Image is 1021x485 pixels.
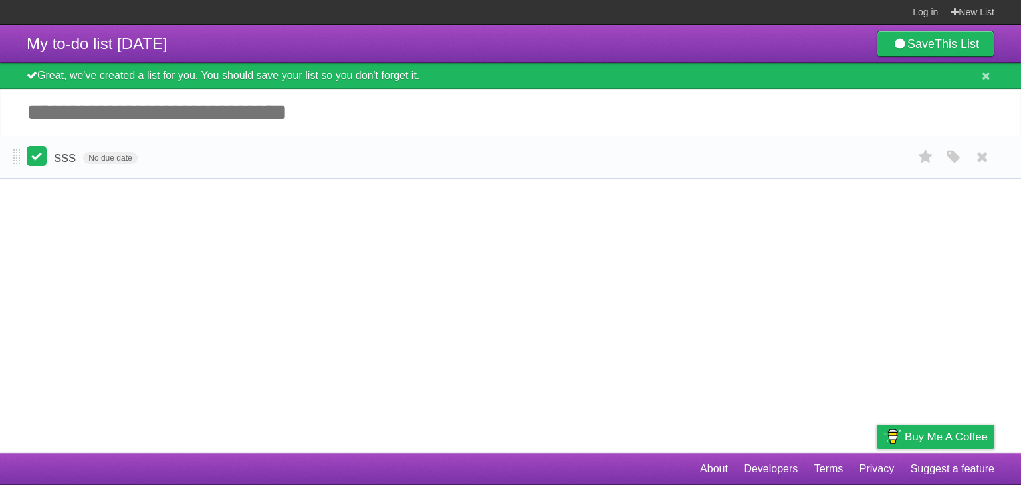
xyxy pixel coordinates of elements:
[911,456,994,482] a: Suggest a feature
[913,146,939,168] label: Star task
[83,152,137,164] span: No due date
[27,146,47,166] label: Done
[700,456,728,482] a: About
[859,456,894,482] a: Privacy
[883,425,901,448] img: Buy me a coffee
[744,456,798,482] a: Developers
[54,149,79,165] span: sss
[814,456,844,482] a: Terms
[877,31,994,57] a: SaveThis List
[877,425,994,449] a: Buy me a coffee
[905,425,988,448] span: Buy me a coffee
[935,37,979,50] b: This List
[27,35,168,52] span: My to-do list [DATE]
